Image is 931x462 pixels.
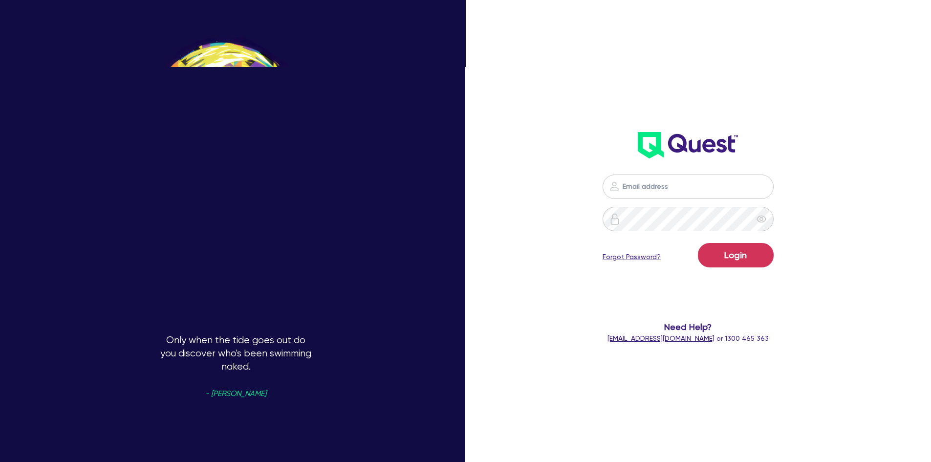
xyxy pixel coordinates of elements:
[563,320,813,333] span: Need Help?
[757,214,766,224] span: eye
[609,213,621,225] img: icon-password
[205,390,266,397] span: - [PERSON_NAME]
[698,243,774,267] button: Login
[607,334,769,342] span: or 1300 465 363
[603,175,774,199] input: Email address
[608,180,620,192] img: icon-password
[638,132,738,158] img: wH2k97JdezQIQAAAABJRU5ErkJggg==
[607,334,714,342] a: [EMAIL_ADDRESS][DOMAIN_NAME]
[603,252,661,262] a: Forgot Password?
